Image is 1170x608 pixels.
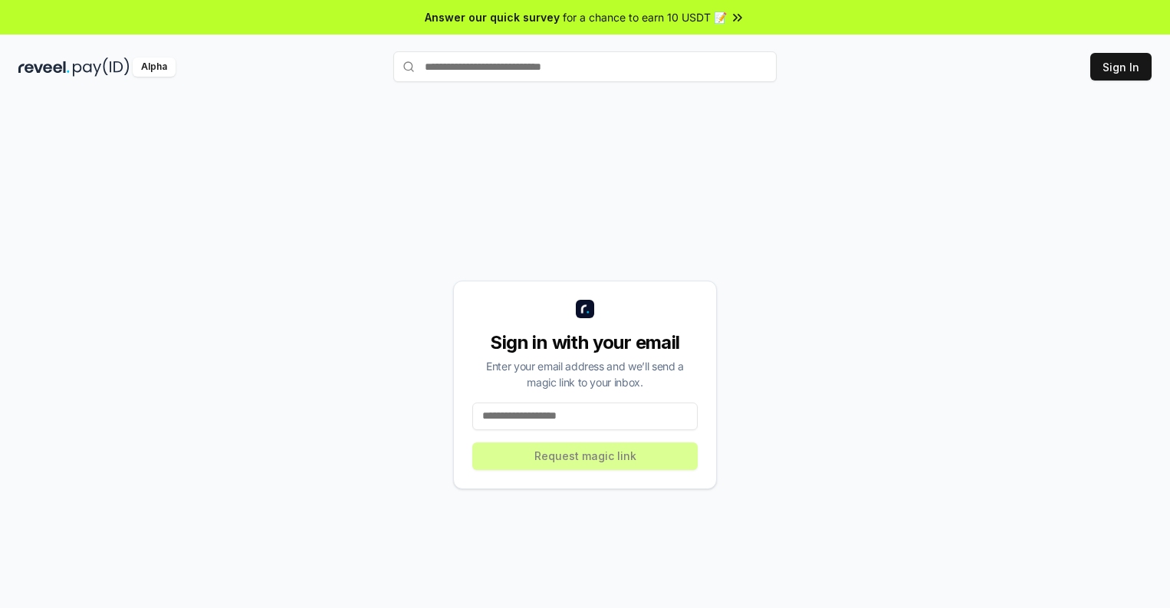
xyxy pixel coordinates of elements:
[133,58,176,77] div: Alpha
[18,58,70,77] img: reveel_dark
[563,9,727,25] span: for a chance to earn 10 USDT 📝
[425,9,560,25] span: Answer our quick survey
[472,330,698,355] div: Sign in with your email
[1090,53,1152,81] button: Sign In
[472,358,698,390] div: Enter your email address and we’ll send a magic link to your inbox.
[73,58,130,77] img: pay_id
[576,300,594,318] img: logo_small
